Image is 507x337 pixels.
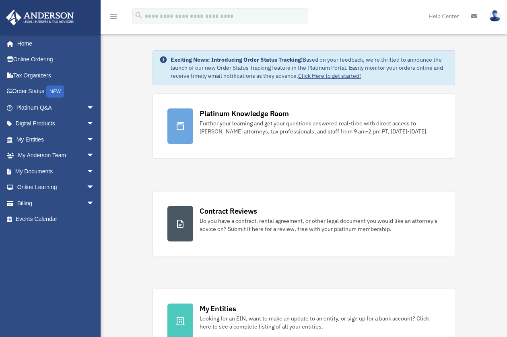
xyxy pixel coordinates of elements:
i: menu [109,11,118,21]
span: arrow_drop_down [87,195,103,212]
a: menu [109,14,118,21]
div: NEW [46,85,64,98]
img: Anderson Advisors Platinum Portal [4,10,76,25]
a: My Documentsarrow_drop_down [6,163,107,179]
div: Based on your feedback, we're thrilled to announce the launch of our new Order Status Tracking fe... [171,56,448,80]
span: arrow_drop_down [87,179,103,196]
div: Do you have a contract, rental agreement, or other legal document you would like an attorney's ad... [200,217,440,233]
a: Events Calendar [6,211,107,227]
a: Platinum Knowledge Room Further your learning and get your questions answered real-time with dire... [153,94,455,159]
span: arrow_drop_down [87,148,103,164]
strong: Exciting News: Introducing Order Status Tracking! [171,56,303,63]
div: Platinum Knowledge Room [200,108,289,119]
a: Billingarrow_drop_down [6,195,107,211]
img: User Pic [489,10,501,22]
div: Looking for an EIN, want to make an update to an entity, or sign up for a bank account? Click her... [200,314,440,331]
a: Click Here to get started! [298,72,361,79]
span: arrow_drop_down [87,116,103,132]
a: Platinum Q&Aarrow_drop_down [6,100,107,116]
a: Home [6,35,103,52]
a: My Anderson Teamarrow_drop_down [6,148,107,164]
div: My Entities [200,304,236,314]
a: Online Ordering [6,52,107,68]
a: Digital Productsarrow_drop_down [6,116,107,132]
i: search [134,11,143,20]
a: Contract Reviews Do you have a contract, rental agreement, or other legal document you would like... [153,191,455,256]
span: arrow_drop_down [87,131,103,148]
a: Order StatusNEW [6,83,107,100]
a: My Entitiesarrow_drop_down [6,131,107,148]
div: Contract Reviews [200,206,257,216]
a: Tax Organizers [6,67,107,83]
a: Online Learningarrow_drop_down [6,179,107,196]
span: arrow_drop_down [87,100,103,116]
span: arrow_drop_down [87,163,103,180]
div: Further your learning and get your questions answered real-time with direct access to [PERSON_NAM... [200,119,440,135]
